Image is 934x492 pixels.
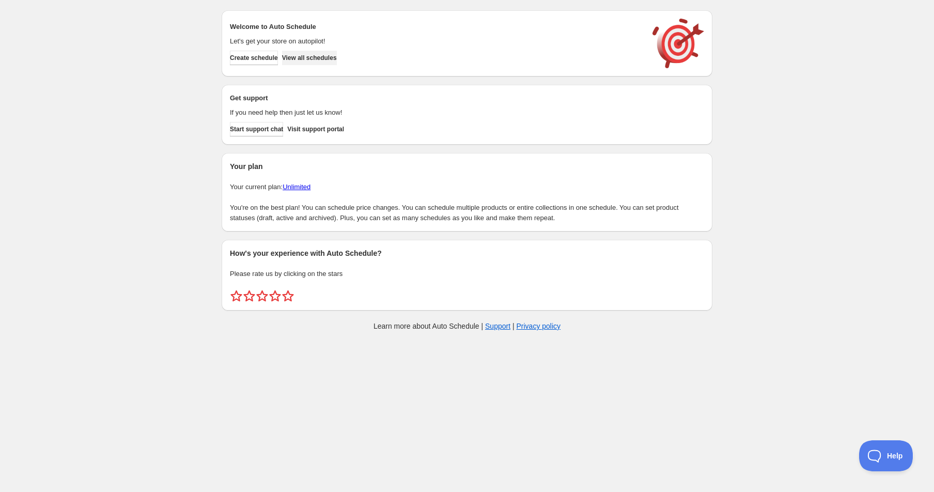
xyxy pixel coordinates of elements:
[283,183,310,191] a: Unlimited
[230,203,704,223] p: You're on the best plan! You can schedule price changes. You can schedule multiple products or en...
[282,51,337,65] button: View all schedules
[230,122,283,136] a: Start support chat
[230,269,704,279] p: Please rate us by clicking on the stars
[230,248,704,258] h2: How's your experience with Auto Schedule?
[230,107,642,118] p: If you need help then just let us know!
[485,322,510,330] a: Support
[230,36,642,47] p: Let's get your store on autopilot!
[517,322,561,330] a: Privacy policy
[287,125,344,133] span: Visit support portal
[859,440,913,471] iframe: Toggle Customer Support
[230,125,283,133] span: Start support chat
[230,22,642,32] h2: Welcome to Auto Schedule
[230,182,704,192] p: Your current plan:
[282,54,337,62] span: View all schedules
[230,51,278,65] button: Create schedule
[230,93,642,103] h2: Get support
[373,321,561,331] p: Learn more about Auto Schedule | |
[287,122,344,136] a: Visit support portal
[230,161,704,172] h2: Your plan
[230,54,278,62] span: Create schedule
